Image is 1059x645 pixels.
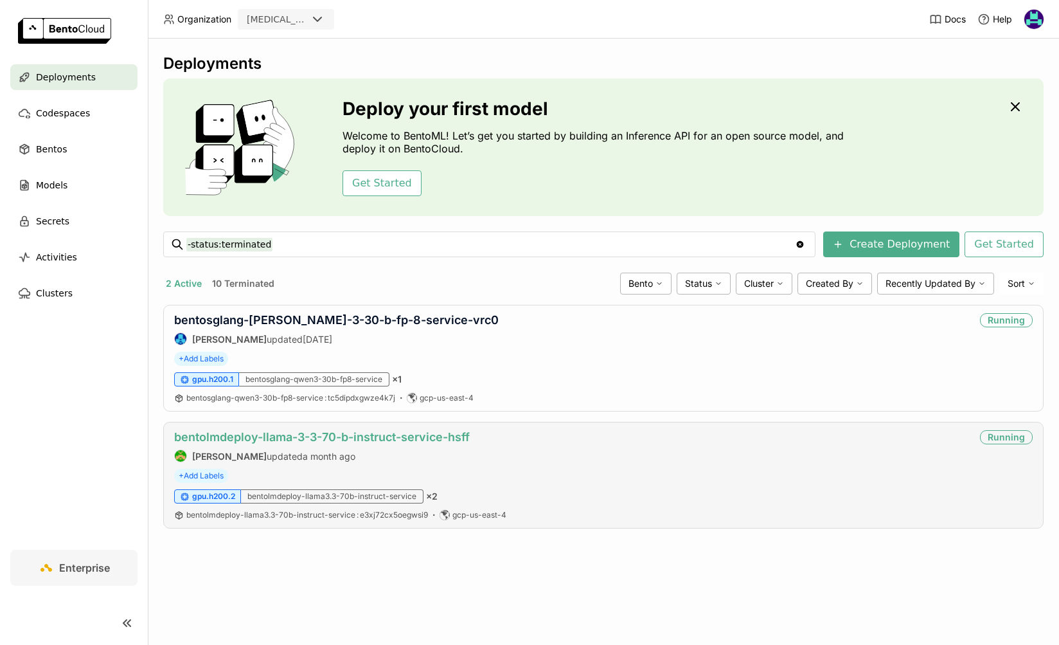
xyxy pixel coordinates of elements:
[977,13,1012,26] div: Help
[174,450,470,462] div: updated
[806,278,853,289] span: Created By
[175,333,186,345] img: Yi Guo
[174,352,228,366] span: +Add Labels
[929,13,966,26] a: Docs
[174,313,499,327] a: bentosglang-[PERSON_NAME]-3-30-b-fp-8-service-vrc0
[877,273,994,295] div: Recently Updated By
[10,208,138,234] a: Secrets
[239,372,389,386] div: bentosglang-qwen3-30b-fp8-service
[980,430,1033,444] div: Running
[18,18,111,44] img: logo
[452,510,506,520] span: gcp-us-east-4
[59,561,110,574] span: Enterprise
[797,273,872,295] div: Created By
[999,273,1044,295] div: Sort
[392,374,402,385] span: × 1
[174,430,470,444] a: bentolmdeploy-llama-3-3-70-b-instruct-service-hsff
[186,510,428,520] span: bentolmdeploy-llama3.3-70b-instruct-service e3xj72cx5oegwsi9
[175,450,186,462] img: Steve Guo
[36,105,90,121] span: Codespaces
[10,280,138,306] a: Clusters
[186,510,428,520] a: bentolmdeploy-llama3.3-70b-instruct-service:e3xj72cx5oegwsi9
[685,278,712,289] span: Status
[343,170,422,196] button: Get Started
[426,491,438,502] span: × 2
[192,451,267,462] strong: [PERSON_NAME]
[965,232,1044,257] button: Get Started
[885,278,975,289] span: Recently Updated By
[10,172,138,198] a: Models
[823,232,959,257] button: Create Deployment
[36,213,69,229] span: Secrets
[343,98,850,119] h3: Deploy your first model
[795,239,805,250] svg: Clear value
[303,451,355,462] span: a month ago
[10,244,138,270] a: Activities
[186,393,395,403] a: bentosglang-qwen3-30b-fp8-service:tc5dipdxgwze4k7j
[192,374,233,385] span: gpu.h200.1
[343,129,850,155] p: Welcome to BentoML! Let’s get you started by building an Inference API for an open source model, ...
[192,334,267,345] strong: [PERSON_NAME]
[174,332,499,345] div: updated
[163,275,204,292] button: 2 Active
[186,393,395,403] span: bentosglang-qwen3-30b-fp8-service tc5dipdxgwze4k7j
[325,393,326,403] span: :
[36,141,67,157] span: Bentos
[420,393,474,403] span: gcp-us-east-4
[736,273,792,295] div: Cluster
[36,177,67,193] span: Models
[247,13,307,26] div: [MEDICAL_DATA]
[163,54,1044,73] div: Deployments
[945,14,966,25] span: Docs
[993,14,1012,25] span: Help
[744,278,774,289] span: Cluster
[1024,10,1044,29] img: David Zhu
[174,99,312,195] img: cover onboarding
[10,136,138,162] a: Bentos
[186,234,795,255] input: Search
[628,278,653,289] span: Bento
[303,334,332,345] span: [DATE]
[357,510,359,520] span: :
[209,275,277,292] button: 10 Terminated
[192,491,235,502] span: gpu.h200.2
[36,69,96,85] span: Deployments
[177,14,231,25] span: Organization
[1008,278,1025,289] span: Sort
[241,489,423,504] div: bentolmdeploy-llama3.3-70b-instruct-service
[174,469,228,483] span: +Add Labels
[10,550,138,586] a: Enterprise
[36,286,73,301] span: Clusters
[677,273,731,295] div: Status
[620,273,672,295] div: Bento
[10,100,138,126] a: Codespaces
[980,313,1033,327] div: Running
[36,250,77,265] span: Activities
[10,64,138,90] a: Deployments
[308,14,310,26] input: Selected revia.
